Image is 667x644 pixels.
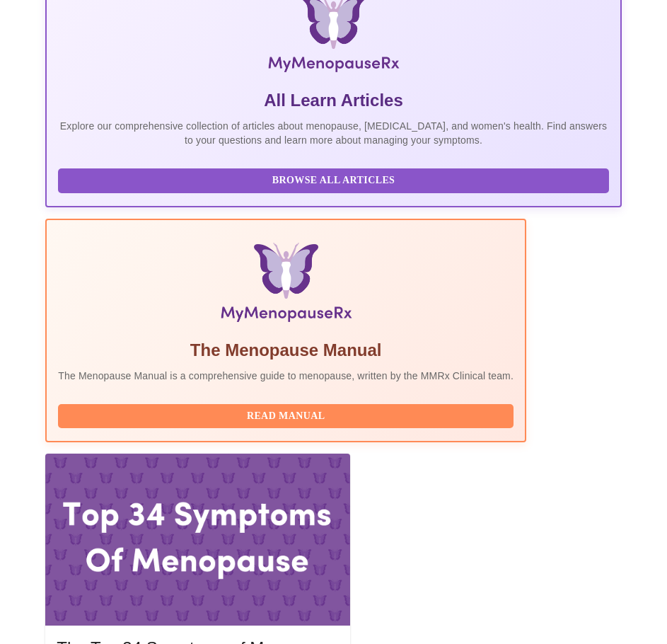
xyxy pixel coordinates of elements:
button: Browse All Articles [58,168,608,193]
h5: All Learn Articles [58,89,608,112]
button: Read Manual [58,404,514,429]
a: Browse All Articles [58,173,612,185]
p: The Menopause Manual is a comprehensive guide to menopause, written by the MMRx Clinical team. [58,369,514,383]
span: Read Manual [72,408,499,425]
span: Browse All Articles [72,172,594,190]
a: Read Manual [58,409,517,421]
img: Menopause Manual [130,243,441,328]
p: Explore our comprehensive collection of articles about menopause, [MEDICAL_DATA], and women's hea... [58,119,608,147]
h5: The Menopause Manual [58,339,514,362]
